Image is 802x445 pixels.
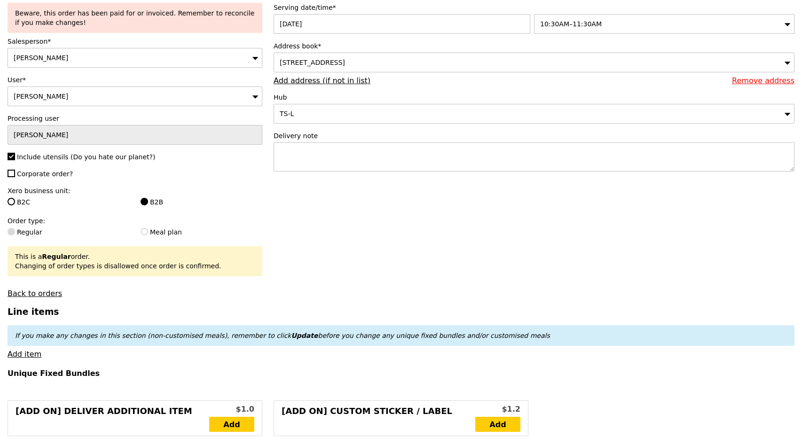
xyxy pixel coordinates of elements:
[14,93,68,100] span: [PERSON_NAME]
[8,114,262,123] label: Processing user
[8,197,129,207] label: B2C
[8,37,262,46] label: Salesperson*
[15,332,550,339] em: If you make any changes in this section (non-customised meals), remember to click before you chan...
[8,369,794,378] h4: Unique Fixed Bundles
[540,20,602,28] span: 10:30AM–11:30AM
[209,417,254,432] a: Add
[8,216,262,226] label: Order type:
[274,131,794,141] label: Delivery note
[209,404,254,415] div: $1.0
[8,75,262,85] label: User*
[280,110,294,117] span: TS-L
[8,307,794,317] h3: Line items
[141,198,148,205] input: B2B
[17,153,155,161] span: Include utensils (Do you hate our planet?)
[141,228,148,235] input: Meal plan
[42,253,71,260] b: Regular
[282,405,475,432] div: [Add on] Custom Sticker / Label
[475,404,520,415] div: $1.2
[15,252,255,271] div: This is a order. Changing of order types is disallowed once order is confirmed.
[274,3,794,12] label: Serving date/time*
[8,228,15,235] input: Regular
[8,198,15,205] input: B2C
[8,350,41,359] a: Add item
[14,54,68,62] span: [PERSON_NAME]
[274,41,794,51] label: Address book*
[274,93,794,102] label: Hub
[8,153,15,160] input: Include utensils (Do you hate our planet?)
[291,332,318,339] b: Update
[8,289,62,298] a: Back to orders
[17,170,73,178] span: Corporate order?
[8,186,262,195] label: Xero business unit:
[141,227,262,237] label: Meal plan
[732,76,794,85] a: Remove address
[15,8,255,27] div: Beware, this order has been paid for or invoiced. Remember to reconcile if you make changes!
[274,76,370,85] a: Add address (if not in list)
[274,14,530,34] input: Serving date
[475,417,520,432] a: Add
[8,227,129,237] label: Regular
[8,170,15,177] input: Corporate order?
[16,405,209,432] div: [Add on] Deliver Additional Item
[280,59,345,66] span: [STREET_ADDRESS]
[141,197,262,207] label: B2B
